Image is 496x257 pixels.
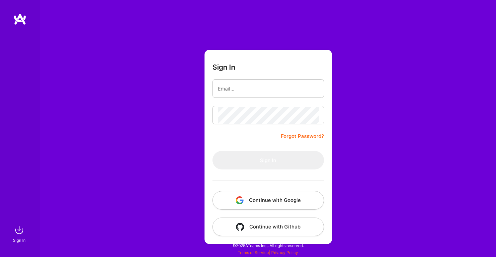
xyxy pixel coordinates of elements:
[13,224,26,237] img: sign in
[13,13,27,25] img: logo
[236,196,244,204] img: icon
[271,250,298,255] a: Privacy Policy
[238,250,298,255] span: |
[212,191,324,210] button: Continue with Google
[14,224,26,244] a: sign inSign In
[212,63,235,71] h3: Sign In
[281,132,324,140] a: Forgot Password?
[238,250,269,255] a: Terms of Service
[212,218,324,236] button: Continue with Github
[236,223,244,231] img: icon
[218,80,319,97] input: Email...
[13,237,26,244] div: Sign In
[212,151,324,169] button: Sign In
[40,237,496,254] div: © 2025 ATeams Inc., All rights reserved.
